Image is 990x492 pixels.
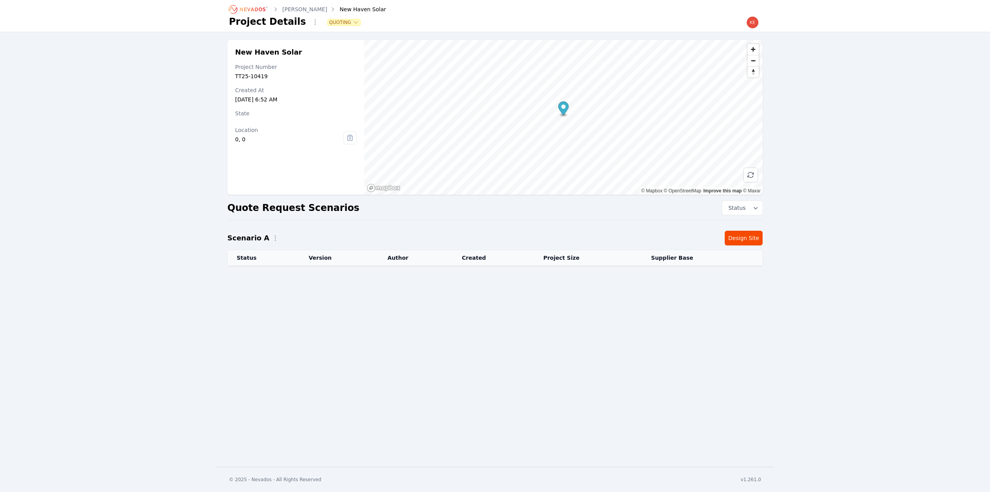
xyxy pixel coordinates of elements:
[748,55,759,66] button: Zoom out
[235,72,357,80] div: TT25-10419
[378,250,452,266] th: Author
[282,5,327,13] a: [PERSON_NAME]
[642,250,763,266] th: Supplier Base
[722,201,763,215] button: Status
[748,44,759,55] button: Zoom in
[725,204,746,212] span: Status
[227,233,269,243] h2: Scenario A
[229,477,321,483] div: © 2025 - Nevados - All Rights Reserved
[235,126,343,134] div: Location
[364,40,763,195] canvas: Map
[235,86,357,94] div: Created At
[534,250,642,266] th: Project Size
[748,67,759,77] span: Reset bearing to north
[229,3,386,15] nav: Breadcrumb
[725,231,763,245] a: Design Site
[748,66,759,77] button: Reset bearing to north
[229,15,306,28] h1: Project Details
[741,477,761,483] div: v1.261.0
[235,63,357,71] div: Project Number
[743,188,761,194] a: Maxar
[558,101,568,117] div: Map marker
[328,19,360,26] button: Quoting
[329,5,386,13] div: New Haven Solar
[641,188,662,194] a: Mapbox
[227,250,299,266] th: Status
[299,250,378,266] th: Version
[703,188,742,194] a: Improve this map
[746,16,759,29] img: kevin.west@nevados.solar
[235,135,343,143] div: 0, 0
[235,48,357,57] h2: New Haven Solar
[227,202,359,214] h2: Quote Request Scenarios
[235,96,357,103] div: [DATE] 6:52 AM
[664,188,702,194] a: OpenStreetMap
[452,250,534,266] th: Created
[235,110,357,117] div: State
[367,183,401,192] a: Mapbox homepage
